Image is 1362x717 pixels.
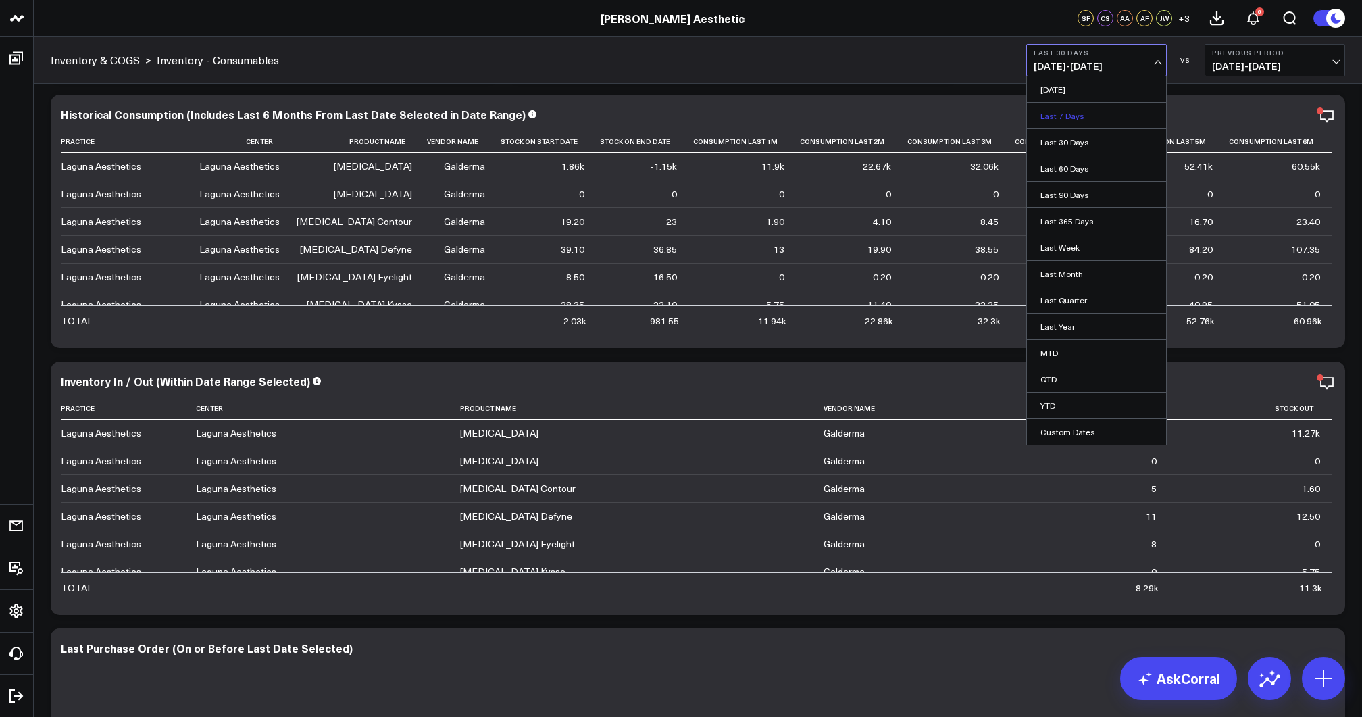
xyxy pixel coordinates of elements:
[51,53,140,68] a: Inventory & COGS
[1194,270,1213,284] div: 0.20
[970,159,999,173] div: 32.06k
[1117,10,1133,26] div: AA
[1212,49,1338,57] b: Previous Period
[199,270,280,284] div: Laguna Aesthetics
[199,159,280,173] div: Laguna Aesthetics
[1315,454,1320,468] div: 0
[297,270,412,284] div: [MEDICAL_DATA] Eyelight
[1151,565,1157,578] div: 0
[867,243,891,256] div: 19.90
[975,298,999,312] div: 22.25
[61,565,141,578] div: Laguna Aesthetics
[824,454,865,468] div: Galderma
[1189,243,1213,256] div: 84.20
[460,537,575,551] div: [MEDICAL_DATA] Eyelight
[1296,298,1320,312] div: 51.05
[1186,314,1215,328] div: 52.76k
[1027,129,1166,155] a: Last 30 Days
[1120,657,1237,700] a: AskCorral
[672,187,677,201] div: 0
[824,510,865,523] div: Galderma
[1078,10,1094,26] div: SF
[1225,130,1332,153] th: Consumption Last 6m
[561,215,584,228] div: 19.20
[61,510,141,523] div: Laguna Aesthetics
[993,187,999,201] div: 0
[653,270,677,284] div: 16.50
[61,374,310,389] div: Inventory In / Out (Within Date Range Selected)
[61,537,141,551] div: Laguna Aesthetics
[1024,397,1169,420] th: Stock In
[61,270,141,284] div: Laguna Aesthetics
[157,53,279,68] a: Inventory - Consumables
[334,187,412,201] div: [MEDICAL_DATA]
[61,314,93,328] div: TOTAL
[766,298,784,312] div: 5.75
[1292,159,1320,173] div: 60.55k
[424,130,497,153] th: Vendor Name
[1205,44,1345,76] button: Previous Period[DATE]-[DATE]
[1156,10,1172,26] div: JW
[978,314,1001,328] div: 32.3k
[307,298,412,312] div: [MEDICAL_DATA] Kysse
[824,426,865,440] div: Galderma
[824,537,865,551] div: Galderma
[444,215,485,228] div: Galderma
[61,454,141,468] div: Laguna Aesthetics
[779,187,784,201] div: 0
[1026,44,1167,76] button: Last 30 Days[DATE]-[DATE]
[758,314,786,328] div: 11.94k
[579,187,584,201] div: 0
[561,298,584,312] div: 28.35
[980,215,999,228] div: 8.45
[1299,581,1322,595] div: 11.3k
[1027,155,1166,181] a: Last 60 Days
[292,130,424,153] th: Product Name
[1189,298,1213,312] div: 40.95
[561,243,584,256] div: 39.10
[597,130,689,153] th: Stock On End Date
[196,397,460,420] th: Center
[1189,215,1213,228] div: 16.70
[1034,49,1159,57] b: Last 30 Days
[1292,426,1320,440] div: 11.27k
[651,159,677,173] div: -1.15k
[1302,482,1320,495] div: 1.60
[1097,10,1113,26] div: CS
[1027,234,1166,260] a: Last Week
[61,581,93,595] div: TOTAL
[647,314,679,328] div: -981.55
[1027,103,1166,128] a: Last 7 Days
[61,426,141,440] div: Laguna Aesthetics
[1169,397,1332,420] th: Stock Out
[1294,314,1322,328] div: 60.96k
[444,159,485,173] div: Galderma
[61,187,141,201] div: Laguna Aesthetics
[196,454,276,468] div: Laguna Aesthetics
[1302,565,1320,578] div: 5.75
[1027,314,1166,339] a: Last Year
[196,565,276,578] div: Laguna Aesthetics
[975,243,999,256] div: 38.55
[460,565,565,578] div: [MEDICAL_DATA] Kysse
[61,159,141,173] div: Laguna Aesthetics
[1184,159,1213,173] div: 52.41k
[444,298,485,312] div: Galderma
[824,565,865,578] div: Galderma
[1027,393,1166,418] a: YTD
[61,215,141,228] div: Laguna Aesthetics
[863,159,891,173] div: 22.67k
[1212,61,1338,72] span: [DATE] - [DATE]
[1207,187,1213,201] div: 0
[199,215,280,228] div: Laguna Aesthetics
[774,243,784,256] div: 13
[61,641,353,656] div: Last Purchase Order (On or Before Last Date Selected)
[1291,243,1320,256] div: 107.35
[460,426,538,440] div: [MEDICAL_DATA]
[653,298,677,312] div: 22.10
[1034,61,1159,72] span: [DATE] - [DATE]
[1136,10,1153,26] div: AF
[1174,56,1198,64] div: VS
[1136,581,1159,595] div: 8.29k
[766,215,784,228] div: 1.90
